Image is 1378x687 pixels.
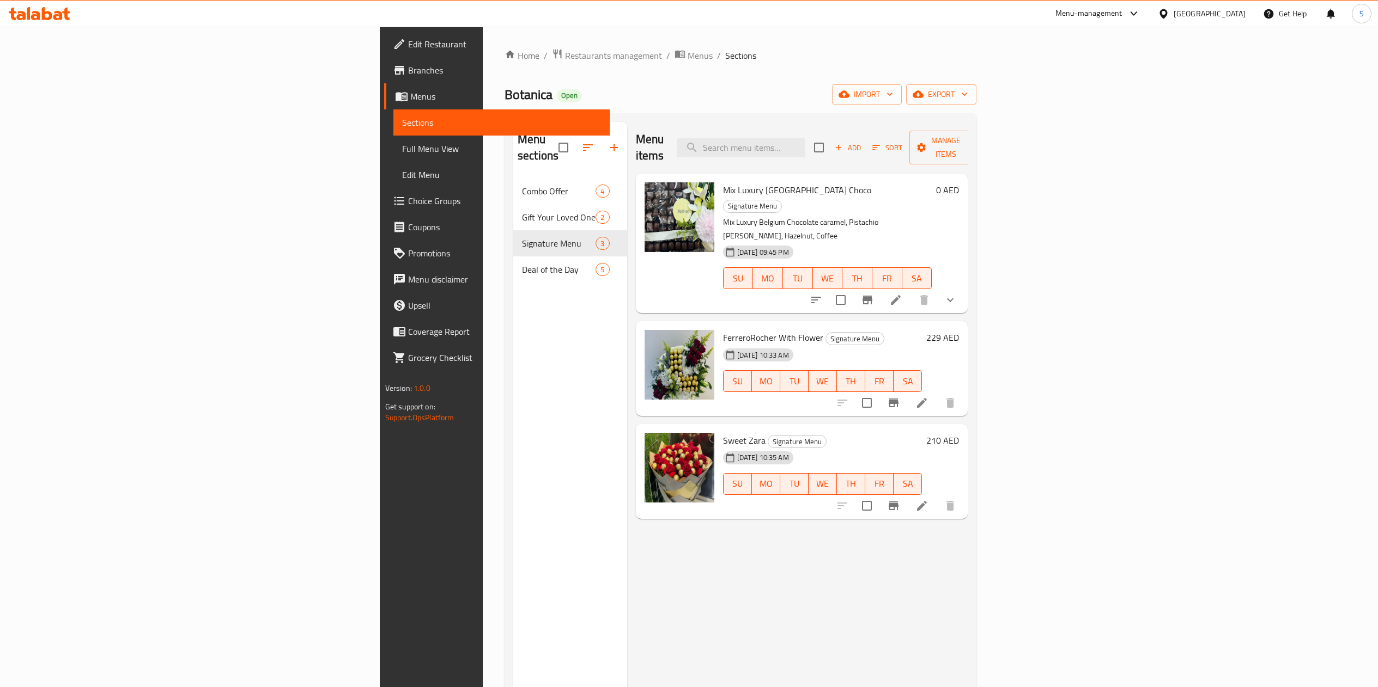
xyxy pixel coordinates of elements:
span: Coverage Report [408,325,601,338]
span: TU [787,271,809,286]
span: WE [813,373,833,389]
button: TU [780,370,809,392]
span: Sections [725,49,756,62]
span: 4 [596,186,609,197]
button: SA [894,473,922,495]
span: TU [785,373,804,389]
span: SU [728,373,748,389]
span: Select section [808,136,830,159]
button: TH [837,370,865,392]
button: Branch-specific-item [881,390,907,416]
button: WE [809,473,837,495]
span: SU [728,476,748,492]
h6: 210 AED [926,433,959,448]
button: Add section [601,134,627,161]
span: FR [870,373,889,389]
span: TH [841,476,861,492]
span: SA [907,271,928,286]
span: SA [898,476,918,492]
span: Grocery Checklist [408,351,601,364]
span: Sort [872,142,902,154]
span: Add item [830,139,865,156]
div: Signature Menu [723,200,782,213]
h6: 0 AED [936,182,959,198]
a: Edit Menu [393,162,610,188]
button: Add [830,139,865,156]
button: MO [752,473,780,495]
span: TU [785,476,804,492]
span: 2 [596,212,609,223]
span: 5 [596,265,609,275]
div: items [596,263,609,276]
h2: Menu items [636,131,664,164]
button: export [906,84,976,105]
button: delete [937,390,963,416]
span: Get support on: [385,400,435,414]
button: delete [937,493,963,519]
span: Sections [402,116,601,129]
span: Restaurants management [565,49,662,62]
span: [DATE] 09:45 PM [733,247,793,257]
span: Deal of the Day [522,263,596,276]
span: Sort items [865,139,909,156]
button: SU [723,267,754,289]
span: Promotions [408,247,601,260]
div: Signature Menu [522,237,596,250]
div: Gift Your Loved One2 [513,204,627,230]
span: [DATE] 10:35 AM [733,452,793,463]
button: SU [723,370,752,392]
span: WE [817,271,839,286]
button: SU [723,473,752,495]
span: Manage items [918,134,974,161]
a: Edit menu item [915,396,928,409]
div: items [596,185,609,198]
a: Grocery Checklist [384,345,610,371]
a: Coverage Report [384,318,610,345]
button: import [832,84,902,105]
nav: Menu sections [513,174,627,287]
button: FR [865,473,894,495]
span: TH [841,373,861,389]
nav: breadcrumb [505,48,976,63]
button: sort-choices [803,287,829,313]
span: 1.0.0 [414,381,430,395]
div: Menu-management [1055,7,1122,20]
a: Branches [384,57,610,83]
button: TU [783,267,813,289]
span: S [1359,8,1364,20]
span: Gift Your Loved One [522,211,596,224]
span: 3 [596,238,609,249]
div: [GEOGRAPHIC_DATA] [1174,8,1246,20]
span: Branches [408,64,601,77]
button: TH [837,473,865,495]
span: Signature Menu [768,435,826,448]
div: Signature Menu [768,435,827,448]
span: Upsell [408,299,601,312]
span: Signature Menu [724,200,781,212]
span: Select to update [855,494,878,517]
span: Add [833,142,863,154]
span: Select to update [855,391,878,414]
span: import [841,88,893,101]
button: TU [780,473,809,495]
span: Select to update [829,289,852,311]
span: export [915,88,968,101]
span: Full Menu View [402,142,601,155]
span: FR [877,271,898,286]
div: Signature Menu [825,332,884,345]
img: FerreroRocher With Flower [645,330,714,400]
button: FR [872,267,902,289]
span: SU [728,271,749,286]
a: Full Menu View [393,136,610,162]
a: Edit Restaurant [384,31,610,57]
div: Deal of the Day5 [513,256,627,283]
button: SA [902,267,932,289]
h6: 229 AED [926,330,959,345]
button: Manage items [909,131,982,164]
span: TH [847,271,868,286]
span: Version: [385,381,412,395]
a: Sections [393,109,610,136]
button: Branch-specific-item [881,493,907,519]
